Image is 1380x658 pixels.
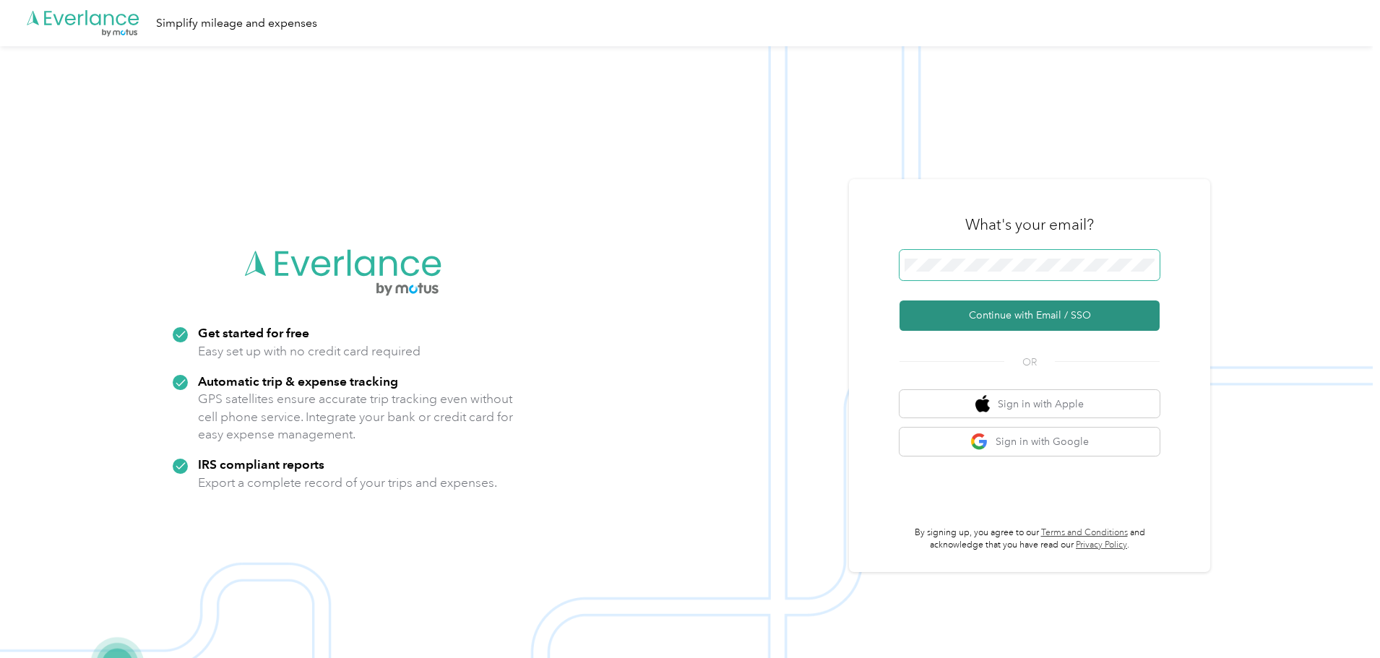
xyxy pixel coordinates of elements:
[900,390,1160,418] button: apple logoSign in with Apple
[198,373,398,389] strong: Automatic trip & expense tracking
[156,14,317,33] div: Simplify mileage and expenses
[198,474,497,492] p: Export a complete record of your trips and expenses.
[900,527,1160,552] p: By signing up, you agree to our and acknowledge that you have read our .
[975,395,990,413] img: apple logo
[1041,527,1128,538] a: Terms and Conditions
[970,433,988,451] img: google logo
[198,325,309,340] strong: Get started for free
[900,428,1160,456] button: google logoSign in with Google
[198,390,514,443] p: GPS satellites ensure accurate trip tracking even without cell phone service. Integrate your bank...
[198,342,421,360] p: Easy set up with no credit card required
[1076,540,1127,550] a: Privacy Policy
[900,300,1160,331] button: Continue with Email / SSO
[198,456,324,472] strong: IRS compliant reports
[1004,355,1055,370] span: OR
[965,215,1094,235] h3: What's your email?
